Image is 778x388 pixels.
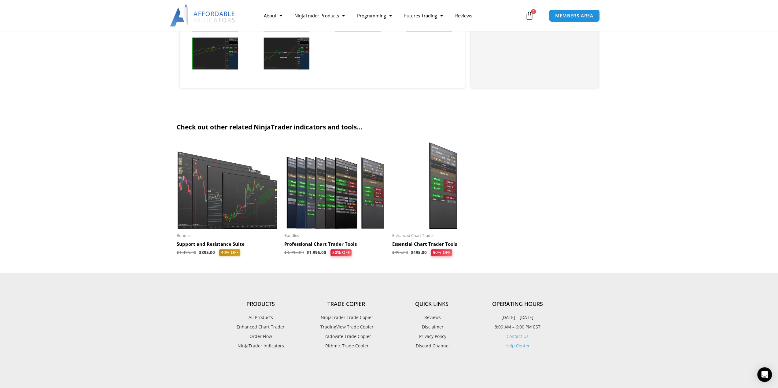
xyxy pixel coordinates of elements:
a: Tradovate Trade Copier [304,332,389,340]
span: Order Flow [249,332,272,340]
span: Privacy Policy [418,332,446,340]
a: Disclaimer [389,323,475,331]
a: Contact Us [507,333,529,339]
span: 50% OFF [330,249,352,256]
img: Basic Chart Trader Tools - NQ 20 Renko | Affordable Indicators – NinjaTrader [264,38,309,70]
a: Reviews [449,9,478,23]
bdi: 995.00 [392,250,408,255]
span: Rithmic Trade Copier [324,342,369,350]
h4: Trade Copier [304,301,389,307]
span: Enhanced Chart Trader [392,233,494,238]
a: All Products [218,314,304,321]
a: NinjaTrader Trade Copier [304,314,389,321]
img: Support and Resistance Suite 1 | Affordable Indicators – NinjaTrader [177,142,278,229]
a: Reviews [389,314,475,321]
span: Tradovate Trade Copier [321,332,371,340]
h4: Operating Hours [475,301,560,307]
span: Bundles [284,233,386,238]
a: TradingView Trade Copier [304,323,389,331]
bdi: 1,495.00 [177,250,196,255]
a: NinjaTrader Products [288,9,351,23]
h2: Professional Chart Trader Tools [284,241,386,247]
span: TradingView Trade Copier [319,323,374,331]
span: Bundles [177,233,278,238]
a: MEMBERS AREA [549,9,600,22]
a: Privacy Policy [389,332,475,340]
a: Support and Resistance Suite [177,241,278,249]
span: $ [199,250,201,255]
a: Discord Channel [389,342,475,350]
p: [DATE] – [DATE] [475,314,560,321]
a: Rithmic Trade Copier [304,342,389,350]
span: $ [177,250,179,255]
span: NinjaTrader Trade Copier [319,314,373,321]
a: About [257,9,288,23]
img: Basic Chart Trader Tools - NQ 1 Minute | Affordable Indicators – NinjaTrader [192,38,238,70]
img: Essential Chart Trader Tools | Affordable Indicators – NinjaTrader [392,142,494,229]
a: Help Center [505,343,530,349]
h2: Check out other related NinjaTrader indicators and tools... [177,123,602,131]
span: $ [411,250,413,255]
a: Futures Trading [398,9,449,23]
span: 40% OFF [219,249,240,256]
bdi: 495.00 [411,250,427,255]
a: 0 [516,7,543,24]
img: LogoAI | Affordable Indicators – NinjaTrader [170,5,236,27]
span: Enhanced Chart Trader [237,323,285,331]
span: MEMBERS AREA [555,13,593,18]
a: Programming [351,9,398,23]
span: Discord Channel [414,342,450,350]
h2: Support and Resistance Suite [177,241,278,247]
bdi: 1,995.00 [307,250,326,255]
h2: Essential Chart Trader Tools [392,241,494,247]
span: 50% OFF [431,249,452,256]
div: Open Intercom Messenger [757,367,772,382]
h4: Quick Links [389,301,475,307]
span: NinjaTrader Indicators [238,342,284,350]
span: 0 [531,9,536,14]
h4: Products [218,301,304,307]
span: Disclaimer [420,323,444,331]
a: Professional Chart Trader Tools [284,241,386,249]
bdi: 3,995.00 [284,250,304,255]
span: $ [392,250,395,255]
span: $ [284,250,287,255]
p: 8:00 AM – 6:00 PM EST [475,323,560,331]
span: $ [307,250,309,255]
a: Order Flow [218,332,304,340]
a: Essential Chart Trader Tools [392,241,494,249]
span: Reviews [423,314,441,321]
img: ProfessionalToolsBundlePage | Affordable Indicators – NinjaTrader [284,142,386,229]
nav: Menu [257,9,523,23]
bdi: 895.00 [199,250,215,255]
a: NinjaTrader Indicators [218,342,304,350]
span: All Products [249,314,273,321]
a: Enhanced Chart Trader [218,323,304,331]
